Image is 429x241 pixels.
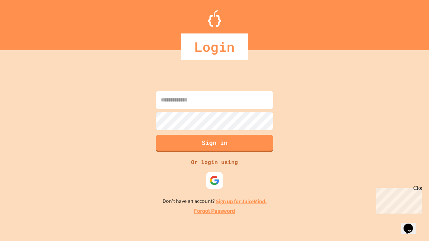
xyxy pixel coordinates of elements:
div: Or login using [188,158,241,166]
a: Forgot Password [194,207,235,215]
p: Don't have an account? [163,197,267,206]
div: Login [181,33,248,60]
iframe: chat widget [373,185,422,214]
iframe: chat widget [401,214,422,234]
button: Sign in [156,135,273,152]
img: Logo.svg [208,10,221,27]
a: Sign up for JuiceMind. [216,198,267,205]
div: Chat with us now!Close [3,3,46,43]
img: google-icon.svg [209,175,220,185]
